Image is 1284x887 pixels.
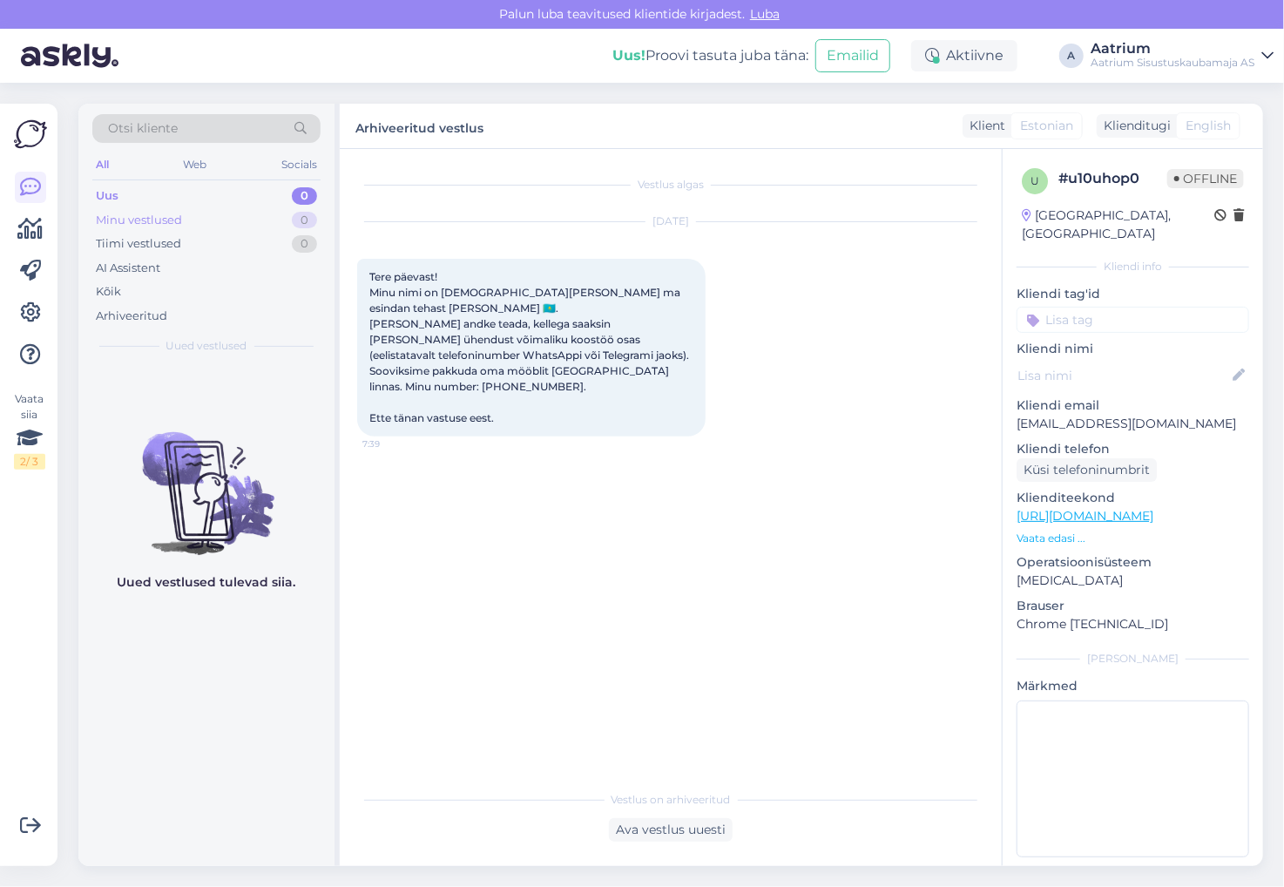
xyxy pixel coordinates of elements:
[292,187,317,205] div: 0
[362,437,428,450] span: 7:39
[1091,42,1274,70] a: AatriumAatrium Sisustuskaubamaja AS
[118,573,296,592] p: Uued vestlused tulevad siia.
[108,119,178,138] span: Otsi kliente
[612,47,645,64] b: Uus!
[609,818,733,842] div: Ava vestlus uuesti
[612,45,808,66] div: Proovi tasuta juba täna:
[1017,553,1249,572] p: Operatsioonisüsteem
[180,153,211,176] div: Web
[1059,44,1084,68] div: A
[357,177,984,193] div: Vestlus algas
[1017,415,1249,433] p: [EMAIL_ADDRESS][DOMAIN_NAME]
[96,260,160,277] div: AI Assistent
[1017,259,1249,274] div: Kliendi info
[96,308,167,325] div: Arhiveeritud
[1017,440,1249,458] p: Kliendi telefon
[278,153,321,176] div: Socials
[1017,677,1249,695] p: Märkmed
[1017,597,1249,615] p: Brauser
[1017,307,1249,333] input: Lisa tag
[292,235,317,253] div: 0
[1017,531,1249,546] p: Vaata edasi ...
[92,153,112,176] div: All
[815,39,890,72] button: Emailid
[96,283,121,301] div: Kõik
[1017,340,1249,358] p: Kliendi nimi
[96,187,118,205] div: Uus
[14,454,45,470] div: 2 / 3
[96,235,181,253] div: Tiimi vestlused
[357,213,984,229] div: [DATE]
[1097,117,1171,135] div: Klienditugi
[612,792,731,808] span: Vestlus on arhiveeritud
[14,391,45,470] div: Vaata siia
[1167,169,1244,188] span: Offline
[1020,117,1073,135] span: Estonian
[1091,42,1254,56] div: Aatrium
[1091,56,1254,70] div: Aatrium Sisustuskaubamaja AS
[1058,168,1167,189] div: # u10uhop0
[1017,285,1249,303] p: Kliendi tag'id
[1017,615,1249,633] p: Chrome [TECHNICAL_ID]
[963,117,1005,135] div: Klient
[369,270,689,424] span: Tere päevast! Minu nimi on [DEMOGRAPHIC_DATA][PERSON_NAME] ma esindan tehast [PERSON_NAME] 🇰🇿. [P...
[1017,489,1249,507] p: Klienditeekond
[1031,174,1039,187] span: u
[1017,651,1249,667] div: [PERSON_NAME]
[96,212,182,229] div: Minu vestlused
[1017,508,1153,524] a: [URL][DOMAIN_NAME]
[1017,396,1249,415] p: Kliendi email
[166,338,247,354] span: Uued vestlused
[355,114,483,138] label: Arhiveeritud vestlus
[292,212,317,229] div: 0
[1022,207,1214,243] div: [GEOGRAPHIC_DATA], [GEOGRAPHIC_DATA]
[78,401,335,558] img: No chats
[1186,117,1231,135] span: English
[1017,572,1249,590] p: [MEDICAL_DATA]
[1017,458,1157,482] div: Küsi telefoninumbrit
[911,40,1017,71] div: Aktiivne
[745,6,785,22] span: Luba
[14,118,47,151] img: Askly Logo
[1017,366,1229,385] input: Lisa nimi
